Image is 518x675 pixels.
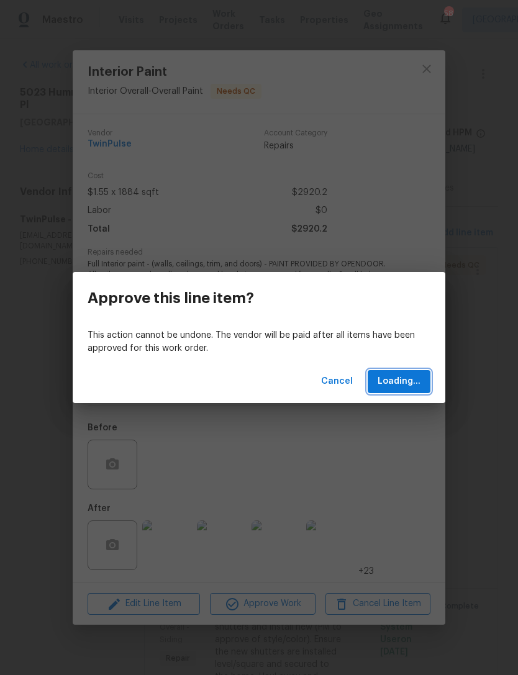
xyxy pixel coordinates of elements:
h3: Approve this line item? [88,289,254,307]
span: Cancel [321,374,353,389]
button: Cancel [316,370,358,393]
span: Loading... [378,374,420,389]
p: This action cannot be undone. The vendor will be paid after all items have been approved for this... [88,329,430,355]
button: Loading... [368,370,430,393]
